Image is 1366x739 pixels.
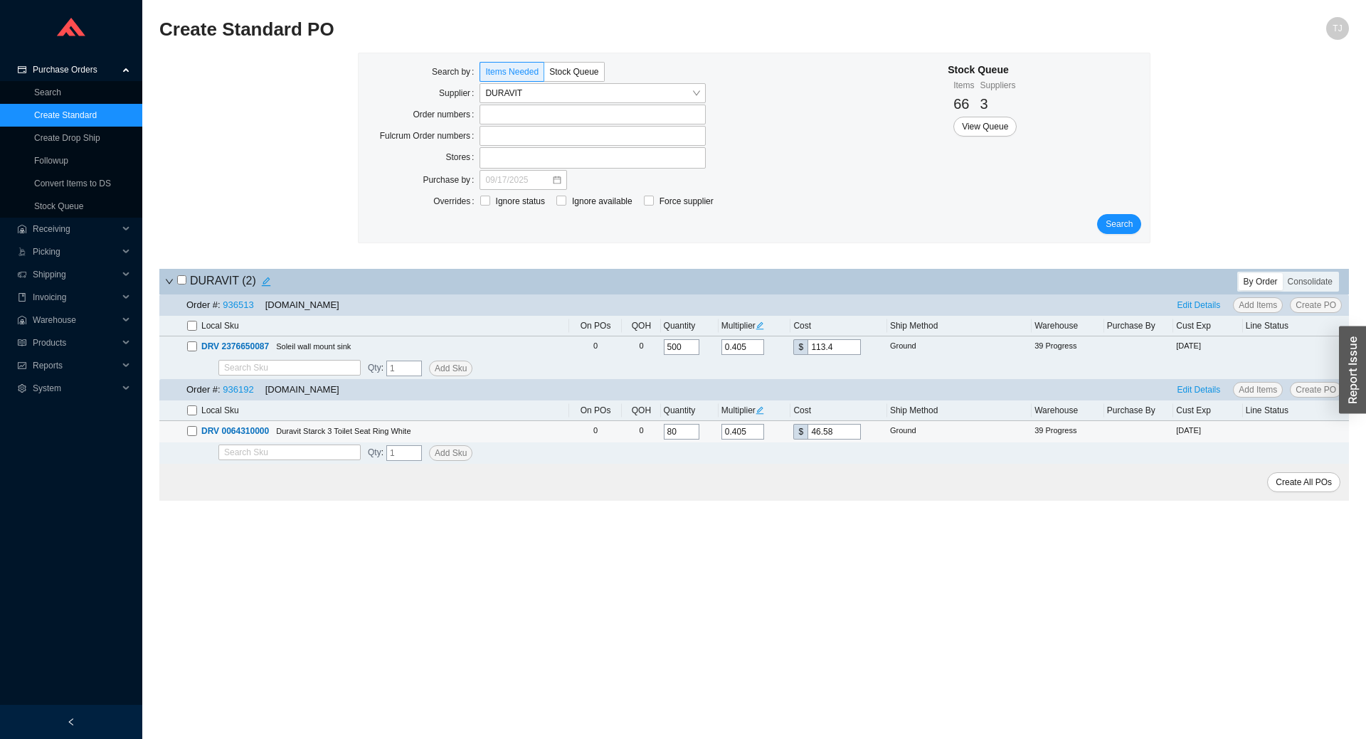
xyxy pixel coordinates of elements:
[33,331,118,354] span: Products
[1239,273,1283,290] div: By Order
[67,718,75,726] span: left
[549,67,598,77] span: Stock Queue
[1173,336,1243,358] td: [DATE]
[1243,400,1349,421] th: Line Status
[622,316,660,336] th: QOH
[953,96,969,112] span: 66
[887,316,1032,336] th: Ship Method
[201,319,239,333] span: Local Sku
[34,156,68,166] a: Followup
[622,336,660,358] td: 0
[1177,298,1221,312] span: Edit Details
[368,361,383,376] span: :
[177,272,276,292] h4: DURAVIT
[17,293,27,302] span: book
[980,96,988,112] span: 3
[34,201,83,211] a: Stock Queue
[887,421,1032,442] td: Ground
[1173,421,1243,442] td: [DATE]
[661,316,719,336] th: Quantity
[1173,316,1243,336] th: Cust Exp
[257,277,275,287] span: edit
[1097,214,1141,234] button: Search
[1333,17,1342,40] span: TJ
[186,384,221,395] span: Order #:
[33,58,118,81] span: Purchase Orders
[654,194,719,208] span: Force supplier
[17,384,27,393] span: setting
[485,173,551,187] input: 09/17/2025
[265,384,339,395] span: [DOMAIN_NAME]
[1032,400,1104,421] th: Warehouse
[159,17,1052,42] h2: Create Standard PO
[622,421,660,442] td: 0
[386,361,422,376] input: 1
[887,336,1032,358] td: Ground
[433,191,480,211] label: Overrides
[953,117,1017,137] button: View Queue
[569,421,623,442] td: 0
[432,62,480,82] label: Search by
[1177,383,1221,397] span: Edit Details
[1233,297,1283,313] button: Add Items
[429,361,472,376] button: Add Sku
[17,339,27,347] span: read
[1172,382,1227,398] button: Edit Details
[165,277,174,286] span: down
[17,65,27,74] span: credit-card
[490,194,551,208] span: Ignore status
[1032,336,1104,358] td: 39 Progress
[962,119,1008,134] span: View Queue
[1233,382,1283,398] button: Add Items
[423,170,480,190] label: Purchase by
[265,299,339,310] span: [DOMAIN_NAME]
[445,147,480,167] label: Stores
[276,427,411,435] span: Duravit Starck 3 Toilet Seat Ring White
[1104,400,1174,421] th: Purchase By
[186,299,221,310] span: Order #:
[33,286,118,309] span: Invoicing
[223,384,253,395] a: 936192
[948,62,1017,78] div: Stock Queue
[276,342,351,351] span: Soleil wall mount sink
[721,403,788,418] div: Multiplier
[429,445,472,461] button: Add Sku
[368,447,381,457] span: Qty
[201,403,239,418] span: Local Sku
[566,194,638,208] span: Ignore available
[34,110,97,120] a: Create Standard
[223,299,253,310] a: 936513
[485,84,700,102] span: DURAVIT
[34,179,111,188] a: Convert Items to DS
[569,336,623,358] td: 0
[1276,475,1332,489] span: Create All POs
[33,240,118,263] span: Picking
[793,339,808,355] div: $
[790,400,886,421] th: Cost
[439,83,480,103] label: Supplier:
[1106,217,1133,231] span: Search
[661,400,719,421] th: Quantity
[569,400,623,421] th: On POs
[569,316,623,336] th: On POs
[1283,273,1338,290] div: Consolidate
[1243,316,1349,336] th: Line Status
[980,78,1016,92] div: Suppliers
[413,105,480,124] label: Order numbers
[1173,400,1243,421] th: Cust Exp
[756,406,764,415] span: edit
[256,272,276,292] button: edit
[1267,472,1340,492] button: Create All POs
[756,321,764,330] span: edit
[33,354,118,377] span: Reports
[17,361,27,370] span: fund
[380,126,480,146] label: Fulcrum Order numbers
[793,424,808,440] div: $
[953,78,974,92] div: Items
[1104,316,1174,336] th: Purchase By
[1032,421,1104,442] td: 39 Progress
[368,445,383,461] span: :
[201,341,269,351] span: DRV 2376650087
[887,400,1032,421] th: Ship Method
[34,87,61,97] a: Search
